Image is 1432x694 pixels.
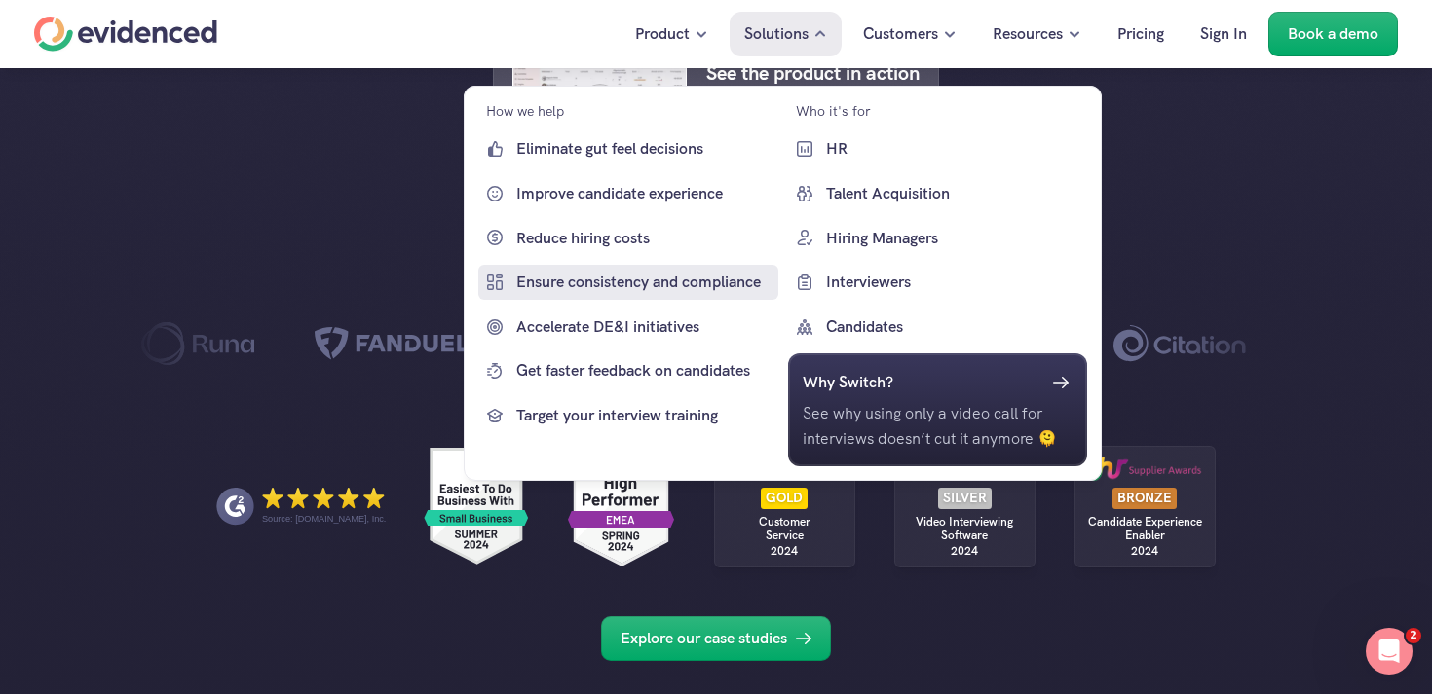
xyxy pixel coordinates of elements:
a: Pricing [1103,12,1179,56]
div: G2 reviews [568,449,674,565]
p: Talent Acquisition [825,181,1082,206]
a: Reduce hiring costs [478,220,778,255]
p: 2024 [1131,544,1158,558]
p: How we help [486,100,564,122]
p: Accelerate DE&I initiatives [516,314,773,340]
a: Target your interview training [478,398,778,433]
p: Sign In [1200,21,1247,47]
a: Eliminate gut feel decisions [478,131,778,166]
p: Candidates [825,314,1082,340]
p: BRONZE [1117,491,1172,505]
p: SILVER [943,491,987,505]
p: Target your interview training [516,403,773,428]
p: See why using only a video call for interviews doesn’t cut it anymore 🫠 [802,401,1073,451]
p: Customers [863,21,938,47]
p: Product [635,21,690,47]
p: Video Interviewing Software [904,515,1026,543]
a: Home [34,17,217,52]
a: Interviewers [787,265,1087,300]
span: 2 [1406,628,1421,643]
p: Candidate Experience Enabler [1084,515,1206,543]
p: Solutions [744,21,809,47]
p: Eliminate gut feel decisions [516,136,773,162]
a: Explore our case studies [601,616,831,661]
p: 2024 [771,544,798,558]
p: Explore our case studies [621,626,787,651]
p: Source: [DOMAIN_NAME], Inc. [262,513,386,525]
a: Accelerate DE&I initiatives [478,310,778,345]
p: 2024 [951,544,978,558]
a: Candidates [787,310,1087,345]
a: Source: [DOMAIN_NAME], Inc.G2 reviewsG2 reviewsGOLDCustomerService2024SILVERVideo Interviewing So... [58,397,1374,597]
p: Interviewers [825,270,1082,295]
a: Improve candidate experience [478,176,778,211]
a: HR [787,131,1087,166]
h6: Why Switch? [802,370,892,395]
iframe: Intercom live chat [1366,628,1413,675]
p: Hiring Managers [825,225,1082,250]
a: Why Switch?See why using only a video call for interviews doesn’t cut it anymore 🫠 [787,353,1087,465]
p: Resources [993,21,1063,47]
p: Pricing [1117,21,1164,47]
p: Ensure consistency and compliance [516,270,773,295]
a: Ensure consistency and compliance [478,265,778,300]
p: Customer [716,515,852,529]
p: HR [825,136,1082,162]
p: Improve candidate experience [516,181,773,206]
p: Book a demo [1288,21,1378,47]
p: Get faster feedback on candidates [516,358,773,384]
a: Get faster feedback on candidates [478,353,778,388]
a: Sign In [1186,12,1262,56]
p: Reduce hiring costs [516,225,773,250]
a: Book a demo [1268,12,1398,56]
div: G2 reviews [423,449,529,565]
a: Talent Acquisition [787,176,1087,211]
p: Who it's for [795,100,870,122]
p: Service [716,529,852,542]
a: Hiring Managers [787,220,1087,255]
p: GOLD [766,491,803,505]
